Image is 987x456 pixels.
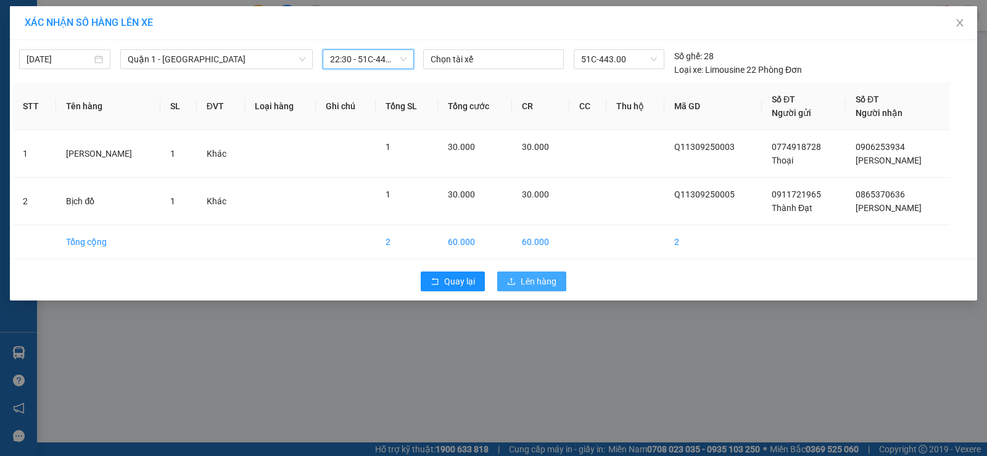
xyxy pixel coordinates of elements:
[438,83,512,130] th: Tổng cước
[170,149,175,159] span: 1
[197,178,245,225] td: Khác
[581,50,657,68] span: 51C-443.00
[13,178,56,225] td: 2
[105,38,231,53] div: [PERSON_NAME]
[512,225,569,259] td: 60.000
[10,25,97,40] div: Thành Đạt
[25,17,153,28] span: XÁC NHẬN SỐ HÀNG LÊN XE
[438,225,512,259] td: 60.000
[943,6,977,41] button: Close
[386,189,390,199] span: 1
[664,225,762,259] td: 2
[299,56,306,63] span: down
[9,79,28,92] span: CR :
[421,272,485,291] button: rollbackQuay lại
[431,277,439,287] span: rollback
[856,142,905,152] span: 0906253934
[448,142,475,152] span: 30.000
[521,275,556,288] span: Lên hàng
[105,53,231,70] div: 0865370636
[386,142,390,152] span: 1
[105,10,231,38] div: [GEOGRAPHIC_DATA]
[330,50,407,68] span: 22:30 - 51C-443.00
[772,142,821,152] span: 0774918728
[674,189,735,199] span: Q11309250005
[316,83,376,130] th: Ghi chú
[497,272,566,291] button: uploadLên hàng
[674,63,802,77] div: Limousine 22 Phòng Đơn
[9,78,99,93] div: 30.000
[674,49,702,63] span: Số ghế:
[512,83,569,130] th: CR
[10,12,30,25] span: Gửi:
[197,83,245,130] th: ĐVT
[856,189,905,199] span: 0865370636
[376,225,438,259] td: 2
[955,18,965,28] span: close
[856,203,922,213] span: [PERSON_NAME]
[664,83,762,130] th: Mã GD
[13,83,56,130] th: STT
[56,130,160,178] td: [PERSON_NAME]
[522,189,549,199] span: 30.000
[507,277,516,287] span: upload
[856,155,922,165] span: [PERSON_NAME]
[376,83,438,130] th: Tổng SL
[128,50,305,68] span: Quận 1 - Nha Trang
[197,130,245,178] td: Khác
[27,52,92,66] input: 13/09/2025
[569,83,607,130] th: CC
[674,142,735,152] span: Q11309250003
[448,189,475,199] span: 30.000
[10,40,97,57] div: 0911721965
[245,83,316,130] th: Loại hàng
[606,83,664,130] th: Thu hộ
[10,10,97,25] div: Quận 1
[674,63,703,77] span: Loại xe:
[160,83,196,130] th: SL
[772,108,811,118] span: Người gửi
[856,108,902,118] span: Người nhận
[522,142,549,152] span: 30.000
[772,189,821,199] span: 0911721965
[856,94,879,104] span: Số ĐT
[56,225,160,259] td: Tổng cộng
[13,130,56,178] td: 1
[56,83,160,130] th: Tên hàng
[674,49,714,63] div: 28
[170,196,175,206] span: 1
[772,155,793,165] span: Thoại
[105,10,135,23] span: Nhận:
[772,203,812,213] span: Thành Đạt
[772,94,795,104] span: Số ĐT
[56,178,160,225] td: Bịch đồ
[444,275,475,288] span: Quay lại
